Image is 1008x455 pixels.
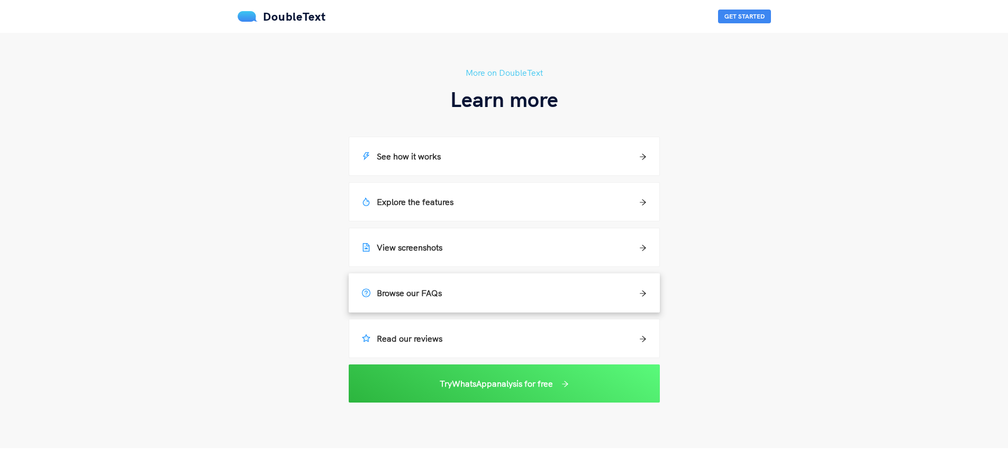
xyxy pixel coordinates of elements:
[561,380,569,388] span: arrow-right
[349,137,660,176] a: See how it works
[362,243,370,252] span: file-image
[362,195,453,208] h5: Explore the features
[349,273,660,313] a: Browse our FAQs
[362,334,370,343] span: star
[639,244,647,252] span: arrow-right
[362,152,370,160] span: thunderbolt
[639,153,647,160] span: arrow-right
[263,9,326,24] span: DoubleText
[440,377,553,390] h5: Try WhatsApp analysis for free
[346,66,663,79] h5: More on DoubleText
[639,199,647,206] span: arrow-right
[362,289,370,297] span: question-circle
[238,9,326,24] a: DoubleText
[349,364,660,403] a: TryWhatsAppanalysis for free
[349,228,660,267] a: View screenshots
[718,10,771,23] button: Get Started
[349,319,660,358] a: Read our reviews
[349,182,660,221] a: Explore the features
[639,335,647,343] span: arrow-right
[362,332,442,345] h5: Read our reviews
[362,241,442,254] h5: View screenshots
[362,198,370,206] span: fire
[238,11,258,22] img: mS3x8y1f88AAAAABJRU5ErkJggg==
[639,290,647,297] span: arrow-right
[362,287,442,299] h5: Browse our FAQs
[362,150,441,163] h5: See how it works
[346,86,663,112] h3: Learn more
